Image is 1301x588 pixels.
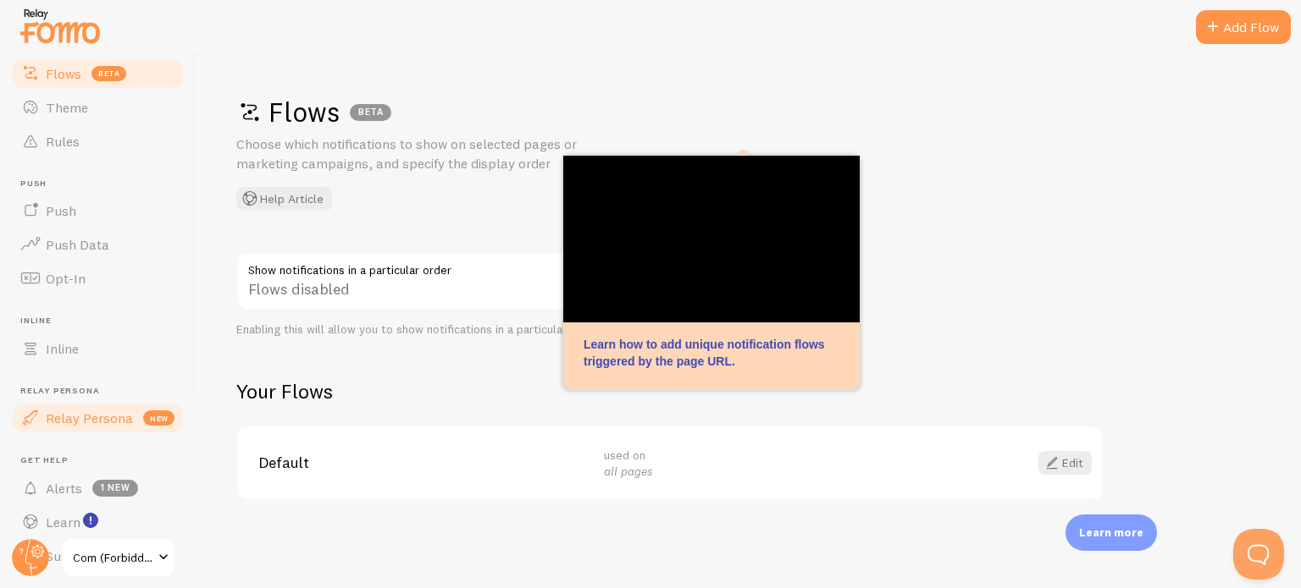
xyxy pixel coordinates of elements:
[46,236,109,253] span: Push Data
[1066,514,1157,551] div: Learn more
[1233,529,1284,580] iframe: Help Scout Beacon - Open
[10,332,185,365] a: Inline
[236,95,1250,129] h1: Flows
[10,194,185,228] a: Push
[236,251,745,313] div: Flows disabled
[10,401,185,435] a: Relay Persona new
[18,4,102,47] img: fomo-relay-logo-orange.svg
[10,91,185,124] a: Theme
[46,340,79,357] span: Inline
[10,228,185,261] a: Push Data
[1079,525,1143,541] p: Learn more
[604,448,653,479] span: used on
[20,386,185,397] span: Relay Persona
[46,99,88,116] span: Theme
[46,514,80,530] span: Learn
[73,547,153,568] span: Com (Forbiddenfruit)
[46,133,80,150] span: Rules
[236,187,332,211] button: Help Article
[20,455,185,466] span: Get Help
[258,455,584,470] span: Default
[10,261,185,295] a: Opt-In
[236,135,643,173] p: Choose which notifications to show on selected pages or marketing campaigns, and specify the disp...
[46,480,82,497] span: Alerts
[91,66,126,81] span: beta
[46,270,86,287] span: Opt-In
[20,316,185,327] span: Inline
[10,505,185,539] a: Learn
[584,336,839,370] p: Learn how to add unique notification flows triggered by the page URL.
[236,378,1104,404] h2: Your Flows
[46,65,81,82] span: Flows
[20,179,185,190] span: Push
[143,410,174,426] span: new
[92,480,138,497] span: 1 new
[10,471,185,505] a: Alerts 1 new
[10,124,185,158] a: Rules
[46,409,133,426] span: Relay Persona
[10,57,185,91] a: Flows beta
[61,537,175,578] a: Com (Forbiddenfruit)
[350,104,391,121] div: BETA
[83,513,98,528] svg: <p>Watch New Feature Tutorials!</p>
[1038,451,1092,475] a: Edit
[46,202,76,219] span: Push
[604,464,653,479] em: all pages
[236,322,745,338] div: Enabling this will allow you to show notifications in a particular order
